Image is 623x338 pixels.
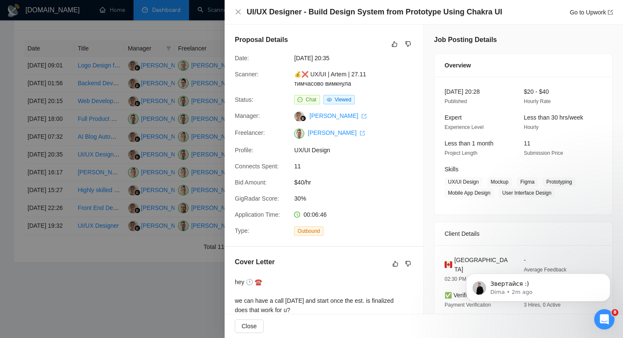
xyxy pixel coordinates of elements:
[309,112,367,119] a: [PERSON_NAME] export
[524,114,583,121] span: Less than 30 hrs/week
[524,124,539,130] span: Hourly
[612,309,618,316] span: 8
[235,8,242,15] span: close
[453,256,623,315] iframe: Intercom notifications message
[445,292,473,299] span: ✅ Verified
[294,128,304,139] img: c1AH5geWWtUbtJPDFSzD8Vve7pWp-z-oOwlL5KkKYpvY5fd-jsr1jlUPfVoG4XRcWO
[517,177,538,187] span: Figma
[445,302,491,308] span: Payment Verification
[294,212,300,218] span: clock-circle
[445,276,466,282] span: 02:30 PM
[362,114,367,119] span: export
[235,227,249,234] span: Type:
[445,61,471,70] span: Overview
[570,9,613,16] a: Go to Upworkexport
[405,260,411,267] span: dislike
[524,140,531,147] span: 11
[360,131,365,136] span: export
[445,222,602,245] div: Client Details
[608,10,613,15] span: export
[235,211,280,218] span: Application Time:
[298,97,303,102] span: message
[392,260,398,267] span: like
[308,129,365,136] a: [PERSON_NAME] export
[235,129,265,136] span: Freelancer:
[594,309,615,330] iframe: Intercom live chat
[335,97,351,103] span: Viewed
[445,140,493,147] span: Less than 1 month
[524,88,549,95] span: $20 - $40
[235,55,249,61] span: Date:
[247,7,502,17] h4: UI/UX Designer - Build Design System from Prototype Using Chakra UI
[235,8,242,16] button: Close
[499,188,555,198] span: User Interface Design
[403,39,413,49] button: dislike
[445,114,462,121] span: Expert
[300,115,306,121] img: gigradar-bm.png
[524,150,563,156] span: Submission Price
[389,39,400,49] button: like
[242,321,257,331] span: Close
[294,178,421,187] span: $40/hr
[235,147,253,154] span: Profile:
[235,112,260,119] span: Manager:
[235,96,253,103] span: Status:
[543,177,576,187] span: Prototyping
[235,319,264,333] button: Close
[235,179,267,186] span: Bid Amount:
[445,124,484,130] span: Experience Level
[327,97,332,102] span: eye
[405,41,411,47] span: dislike
[235,195,279,202] span: GigRadar Score:
[294,71,366,87] a: 💰❌ UX/UI | Artem | 27.11 тимчасово вимкнула
[445,88,480,95] span: [DATE] 20:28
[445,177,482,187] span: UX/UI Design
[303,211,327,218] span: 00:06:46
[235,71,259,78] span: Scanner:
[294,226,323,236] span: Outbound
[390,259,400,269] button: like
[445,166,459,173] span: Skills
[306,97,316,103] span: Chat
[524,98,551,104] span: Hourly Rate
[434,35,497,45] h5: Job Posting Details
[235,35,288,45] h5: Proposal Details
[294,145,421,155] span: UX/UI Design
[445,98,467,104] span: Published
[487,177,512,187] span: Mockup
[294,162,421,171] span: 11
[445,188,494,198] span: Mobile App Design
[445,150,477,156] span: Project Length
[294,194,421,203] span: 30%
[445,260,452,269] img: 🇨🇦
[235,257,275,267] h5: Cover Letter
[392,41,398,47] span: like
[403,259,413,269] button: dislike
[235,163,279,170] span: Connects Spent:
[294,53,421,63] span: [DATE] 20:35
